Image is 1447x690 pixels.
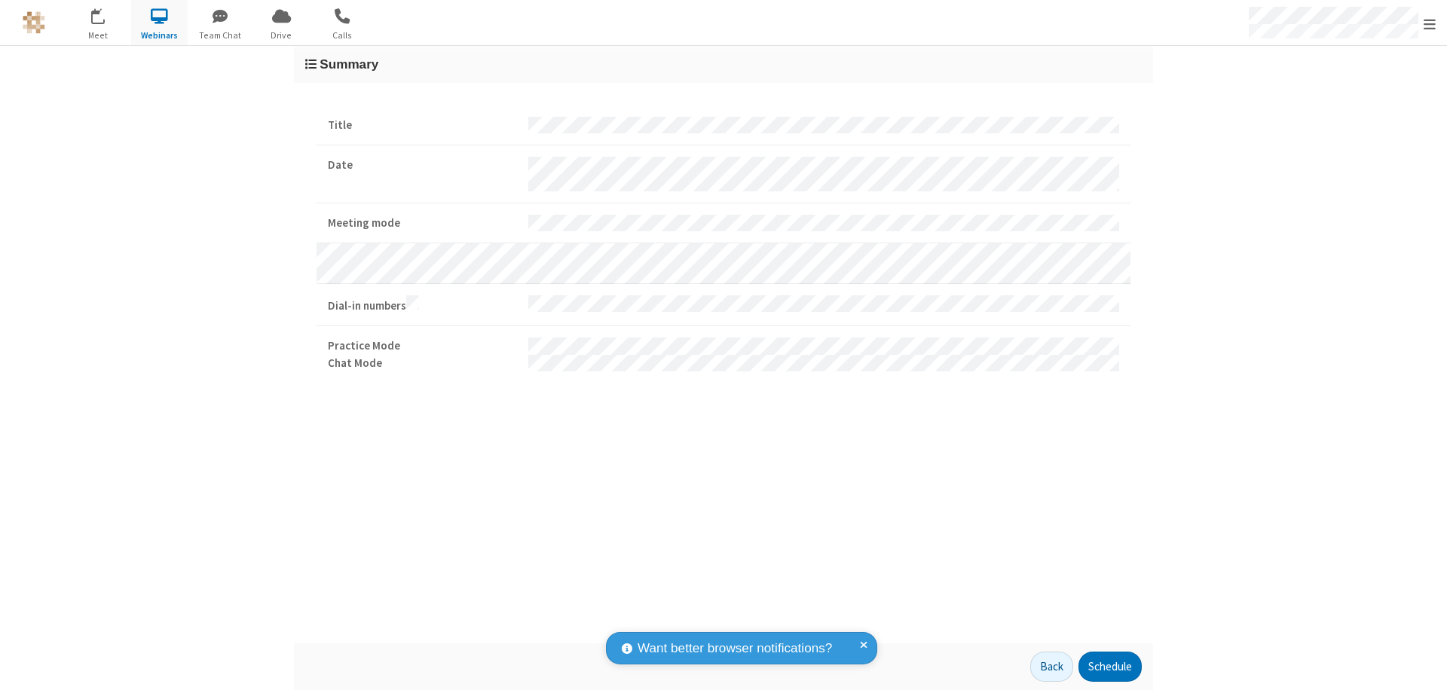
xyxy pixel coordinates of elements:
span: Summary [320,56,378,72]
span: Calls [314,29,371,42]
span: Team Chat [192,29,249,42]
span: Webinars [131,29,188,42]
span: Want better browser notifications? [638,639,832,658]
strong: Dial-in numbers [328,295,517,315]
div: 16 [99,8,113,20]
strong: Practice Mode [328,337,517,355]
img: QA Selenium DO NOT DELETE OR CHANGE [23,11,45,34]
span: Drive [253,29,310,42]
button: Schedule [1078,652,1142,682]
strong: Title [328,117,517,134]
button: Back [1030,652,1073,682]
span: Meet [70,29,127,42]
strong: Meeting mode [328,215,517,232]
strong: Chat Mode [328,355,517,372]
strong: Date [328,157,517,174]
